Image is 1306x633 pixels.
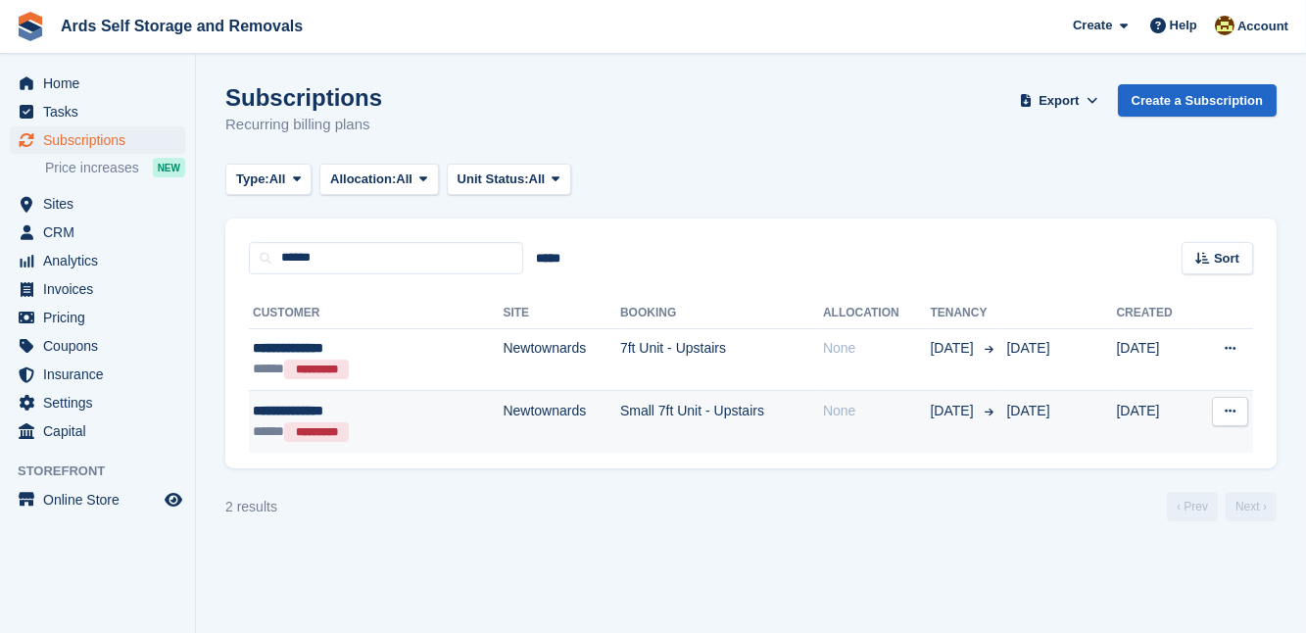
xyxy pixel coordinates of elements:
[1214,249,1239,268] span: Sort
[43,219,161,246] span: CRM
[10,275,185,303] a: menu
[45,159,139,177] span: Price increases
[458,170,529,189] span: Unit Status:
[931,298,999,329] th: Tenancy
[1073,16,1112,35] span: Create
[10,190,185,218] a: menu
[319,164,439,196] button: Allocation: All
[43,304,161,331] span: Pricing
[43,332,161,360] span: Coupons
[620,328,823,391] td: 7ft Unit - Upstairs
[43,486,161,513] span: Online Store
[10,332,185,360] a: menu
[1016,84,1102,117] button: Export
[10,247,185,274] a: menu
[620,391,823,453] td: Small 7ft Unit - Upstairs
[43,98,161,125] span: Tasks
[931,338,978,359] span: [DATE]
[1007,403,1050,418] span: [DATE]
[43,247,161,274] span: Analytics
[225,114,382,136] p: Recurring billing plans
[1039,91,1079,111] span: Export
[153,158,185,177] div: NEW
[931,401,978,421] span: [DATE]
[1170,16,1197,35] span: Help
[18,462,195,481] span: Storefront
[1118,84,1277,117] a: Create a Subscription
[823,401,931,421] div: None
[823,298,931,329] th: Allocation
[43,190,161,218] span: Sites
[10,126,185,154] a: menu
[43,389,161,416] span: Settings
[43,417,161,445] span: Capital
[503,328,619,391] td: Newtownards
[620,298,823,329] th: Booking
[1117,391,1195,453] td: [DATE]
[43,70,161,97] span: Home
[10,304,185,331] a: menu
[1167,492,1218,521] a: Previous
[43,361,161,388] span: Insurance
[225,497,277,517] div: 2 results
[529,170,546,189] span: All
[1007,340,1050,356] span: [DATE]
[10,486,185,513] a: menu
[10,361,185,388] a: menu
[1117,298,1195,329] th: Created
[45,157,185,178] a: Price increases NEW
[503,298,619,329] th: Site
[225,164,312,196] button: Type: All
[225,84,382,111] h1: Subscriptions
[249,298,503,329] th: Customer
[823,338,931,359] div: None
[10,70,185,97] a: menu
[1163,492,1281,521] nav: Page
[10,389,185,416] a: menu
[1117,328,1195,391] td: [DATE]
[16,12,45,41] img: stora-icon-8386f47178a22dfd0bd8f6a31ec36ba5ce8667c1dd55bd0f319d3a0aa187defe.svg
[503,391,619,453] td: Newtownards
[10,98,185,125] a: menu
[162,488,185,511] a: Preview store
[1215,16,1234,35] img: Mark McFerran
[1237,17,1288,36] span: Account
[43,275,161,303] span: Invoices
[1226,492,1277,521] a: Next
[53,10,311,42] a: Ards Self Storage and Removals
[269,170,286,189] span: All
[43,126,161,154] span: Subscriptions
[396,170,412,189] span: All
[10,417,185,445] a: menu
[330,170,396,189] span: Allocation:
[10,219,185,246] a: menu
[236,170,269,189] span: Type:
[447,164,571,196] button: Unit Status: All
